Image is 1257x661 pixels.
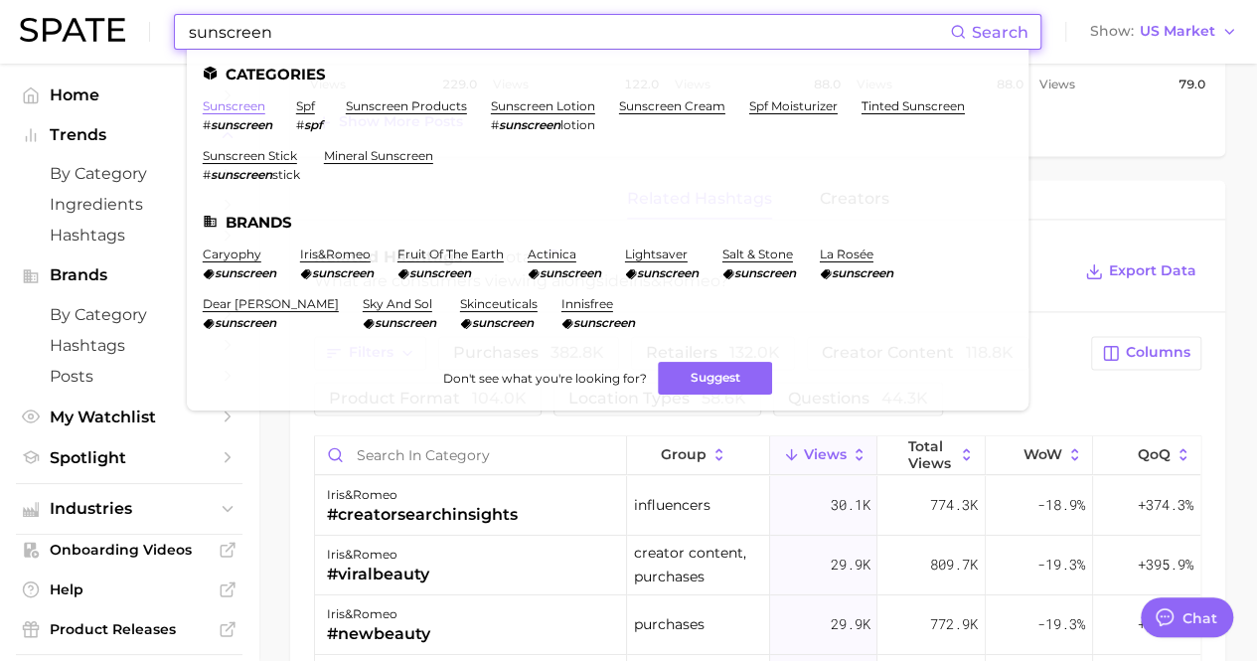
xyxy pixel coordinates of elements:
[16,330,242,361] a: Hashtags
[627,436,770,475] button: group
[300,247,371,261] a: iris&romeo
[1091,336,1201,370] button: Columns
[215,315,276,330] em: sunscreen
[50,266,209,284] span: Brands
[312,265,374,280] em: sunscreen
[50,305,209,324] span: by Category
[397,247,504,261] a: fruit of the earth
[187,15,950,49] input: Search here for a brand, industry, or ingredient
[203,214,1013,231] li: Brands
[658,362,772,395] button: Suggest
[327,503,518,527] div: #creatorsearchinsights
[50,85,209,104] span: Home
[327,622,430,646] div: #newbeauty
[619,98,725,113] a: sunscreen cream
[203,98,265,113] a: sunscreen
[16,494,242,524] button: Industries
[315,595,1200,655] button: iris&romeo#newbeautypurchases29.9k772.9k-19.3%+397.2%
[16,361,242,392] a: Posts
[972,23,1028,42] span: Search
[203,66,1013,83] li: Categories
[50,408,209,426] span: My Watchlist
[625,247,688,261] a: lightsaver
[346,98,467,113] a: sunscreen products
[203,296,339,311] a: dear [PERSON_NAME]
[877,436,985,475] button: Total Views
[491,117,499,132] span: #
[1109,262,1196,279] span: Export Data
[830,612,869,636] span: 29.9k
[1140,26,1215,37] span: US Market
[304,117,322,132] em: spf
[50,541,209,559] span: Onboarding Videos
[1085,19,1242,45] button: ShowUS Market
[50,336,209,355] span: Hashtags
[16,614,242,644] a: Product Releases
[315,476,1200,536] button: iris&romeo#creatorsearchinsightsinfluencers30.1k774.3k-18.9%+374.3%
[1037,553,1085,577] span: -19.3%
[16,535,242,565] a: Onboarding Videos
[50,367,209,386] span: Posts
[296,117,304,132] span: #
[1138,612,1193,636] span: +397.2%
[804,446,847,462] span: Views
[749,98,838,113] a: spf moisturizer
[50,226,209,245] span: Hashtags
[20,18,125,42] img: SPATE
[215,265,276,280] em: sunscreen
[50,164,209,183] span: by Category
[203,247,261,261] a: caryophy
[561,296,613,311] a: innisfree
[1178,73,1205,96] span: 79.0
[211,167,272,182] em: sunscreen
[1093,436,1200,475] button: QoQ
[930,553,978,577] span: 809.7k
[528,247,576,261] a: actinica
[661,446,707,462] span: group
[16,158,242,189] a: by Category
[50,500,209,518] span: Industries
[50,580,209,598] span: Help
[327,483,518,507] div: iris&romeo
[637,265,699,280] em: sunscreen
[203,117,211,132] span: #
[50,195,209,214] span: Ingredients
[16,402,242,432] a: My Watchlist
[272,167,300,182] span: stick
[560,117,595,132] span: lotion
[573,315,635,330] em: sunscreen
[1023,446,1062,462] span: WoW
[211,117,272,132] em: sunscreen
[363,296,432,311] a: sky and sol
[16,575,242,604] a: Help
[1138,553,1193,577] span: +395.9%
[1138,446,1171,462] span: QoQ
[327,543,429,567] div: iris&romeo
[1138,493,1193,517] span: +374.3%
[16,299,242,330] a: by Category
[203,167,211,182] span: #
[327,602,430,626] div: iris&romeo
[16,189,242,220] a: Ingredients
[50,126,209,144] span: Trends
[634,493,710,517] span: influencers
[1126,344,1190,361] span: Columns
[820,247,873,261] a: la rosée
[442,371,646,386] span: Don't see what you're looking for?
[986,436,1093,475] button: WoW
[296,98,315,113] a: spf
[203,148,297,163] a: sunscreen stick
[327,563,429,586] div: #viralbeauty
[830,553,869,577] span: 29.9k
[1080,257,1201,285] button: Export Data
[930,493,978,517] span: 774.3k
[50,448,209,467] span: Spotlight
[50,620,209,638] span: Product Releases
[324,148,433,163] a: mineral sunscreen
[1090,26,1134,37] span: Show
[734,265,796,280] em: sunscreen
[634,612,705,636] span: purchases
[16,120,242,150] button: Trends
[634,541,762,588] span: creator content, purchases
[16,220,242,250] a: Hashtags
